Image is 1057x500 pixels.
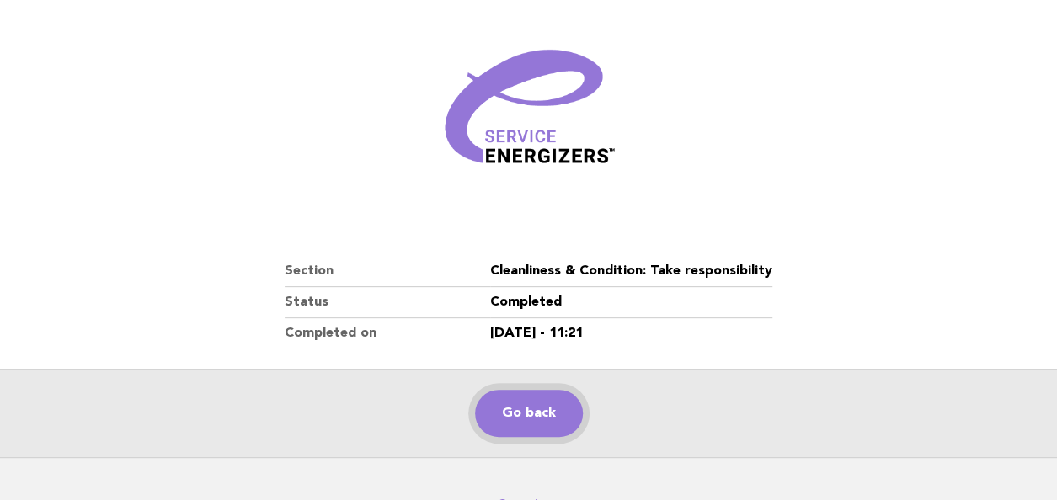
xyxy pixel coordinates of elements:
dt: Section [285,256,491,287]
img: Verified [428,13,630,215]
dt: Status [285,287,491,318]
dd: Cleanliness & Condition: Take responsibility [490,256,772,287]
dd: Completed [490,287,772,318]
dt: Completed on [285,318,491,348]
a: Go back [475,390,583,437]
dd: [DATE] - 11:21 [490,318,772,348]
